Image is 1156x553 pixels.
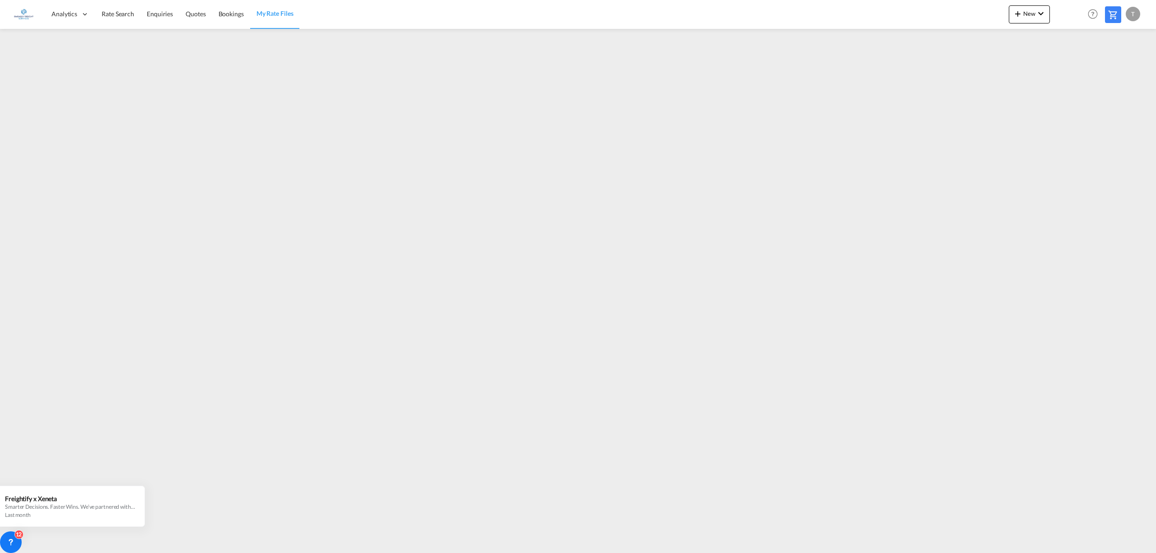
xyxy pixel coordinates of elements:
[1085,6,1100,22] span: Help
[1012,8,1023,19] md-icon: icon-plus 400-fg
[147,10,173,18] span: Enquiries
[102,10,134,18] span: Rate Search
[1126,7,1140,21] div: T
[256,9,294,17] span: My Rate Files
[51,9,77,19] span: Analytics
[1085,6,1105,23] div: Help
[1035,8,1046,19] md-icon: icon-chevron-down
[186,10,205,18] span: Quotes
[1009,5,1050,23] button: icon-plus 400-fgNewicon-chevron-down
[1012,10,1046,17] span: New
[14,4,34,24] img: 6a2c35f0b7c411ef99d84d375d6e7407.jpg
[219,10,244,18] span: Bookings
